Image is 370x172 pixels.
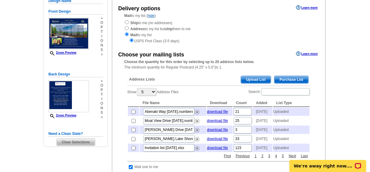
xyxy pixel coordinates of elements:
[195,136,199,140] a: Remove this list
[273,144,310,152] td: Uploaded
[248,88,310,96] label: Search:
[57,139,95,146] span: Clear Selections
[100,92,103,97] span: t
[100,110,103,115] span: s
[195,110,199,114] img: delete.png
[100,21,103,25] span: o
[48,18,89,49] img: small-thumb.jpg
[273,99,310,107] th: List Type
[207,137,228,141] a: download file
[234,153,251,159] a: Previous
[100,43,103,48] span: n
[130,27,145,31] strong: Address
[48,51,76,54] a: Zoom Preview
[124,20,313,44] div: to me (no addresses) to my list but them to me to my list
[260,153,265,159] a: 2
[273,126,310,134] td: Uploaded
[100,106,103,110] span: n
[273,135,310,143] td: Uploaded
[100,48,103,52] span: s
[118,5,160,13] div: Delivery options
[100,79,103,83] span: »
[134,164,159,170] td: Mail one to me
[285,153,370,172] iframe: LiveChat chat widget
[100,25,103,30] span: p
[127,88,179,96] label: Show Address Files
[195,137,199,142] img: delete.png
[253,135,273,143] td: [DATE]
[124,60,254,64] strong: Choose the quantity for this order by selecting up to 20 address lists below.
[253,153,258,159] a: 1
[273,107,310,116] td: Uploaded
[48,80,89,112] img: small-thumb.jpg
[100,39,103,43] span: o
[222,153,232,159] a: First
[48,72,103,77] h5: Back Design
[253,116,273,125] td: [DATE]
[137,88,156,96] select: ShowAddress Files
[48,131,103,137] h5: Need a Clean Slate?
[207,128,228,132] a: download file
[130,21,138,25] strong: Ship
[195,128,199,132] img: delete.png
[207,110,228,114] a: download file
[100,88,103,92] span: p
[112,13,325,44] div: to my list ( )
[253,99,273,107] th: Added
[112,59,325,70] div: The minimum quantity for Regular Postcard (4.25" x 5.6")is 1.
[100,30,103,34] span: t
[100,115,103,119] span: »
[124,14,131,18] strong: Mail
[100,101,103,106] span: o
[124,38,313,44] div: USPS First Class (3-5 days)
[274,76,308,83] span: Purchase List
[148,14,155,18] a: hide
[233,99,252,107] th: Count
[207,146,228,150] a: download file
[207,99,233,107] th: Download
[130,33,137,37] strong: Mail
[129,77,155,82] span: Address Lists
[195,146,199,151] img: delete.png
[253,144,273,152] td: [DATE]
[100,34,103,39] span: i
[296,5,318,10] a: Learn more
[296,51,318,56] a: Learn more
[118,51,184,59] div: Choose your mailing lists
[195,145,199,149] a: Remove this list
[267,153,272,159] a: 3
[165,27,173,31] strong: ship
[100,97,103,101] span: i
[280,153,285,159] a: 5
[273,116,310,125] td: Uploaded
[100,83,103,88] span: o
[48,9,103,14] h5: Front Design
[253,107,273,116] td: [DATE]
[195,109,199,113] a: Remove this list
[261,88,310,95] input: Search:
[195,118,199,122] a: Remove this list
[100,16,103,21] span: »
[140,99,206,107] th: File Name
[195,127,199,131] a: Remove this list
[241,76,271,83] span: Upload List
[207,119,228,123] a: download file
[195,119,199,123] img: delete.png
[100,52,103,57] span: »
[253,126,273,134] td: [DATE]
[48,114,76,117] a: Zoom Preview
[273,153,279,159] a: 4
